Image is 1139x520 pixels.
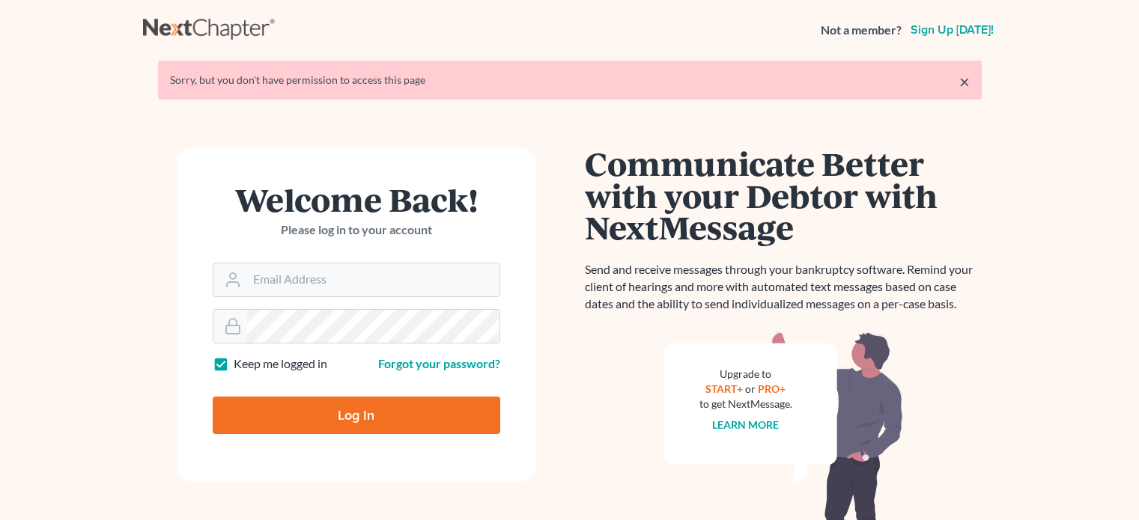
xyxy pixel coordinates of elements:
[821,22,902,39] strong: Not a member?
[758,382,786,395] a: PRO+
[712,418,779,431] a: Learn more
[213,183,500,215] h1: Welcome Back!
[959,73,970,91] a: ×
[170,73,970,88] div: Sorry, but you don't have permission to access this page
[699,367,792,382] div: Upgrade to
[213,397,500,434] input: Log In
[378,356,500,370] a: Forgot your password?
[585,147,982,243] h1: Communicate Better with your Debtor with NextMessage
[213,221,500,239] p: Please log in to your account
[585,261,982,313] p: Send and receive messages through your bankruptcy software. Remind your client of hearings and mo...
[234,355,327,373] label: Keep me logged in
[745,382,756,395] span: or
[908,24,997,36] a: Sign up [DATE]!
[699,397,792,412] div: to get NextMessage.
[247,263,499,296] input: Email Address
[705,382,743,395] a: START+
